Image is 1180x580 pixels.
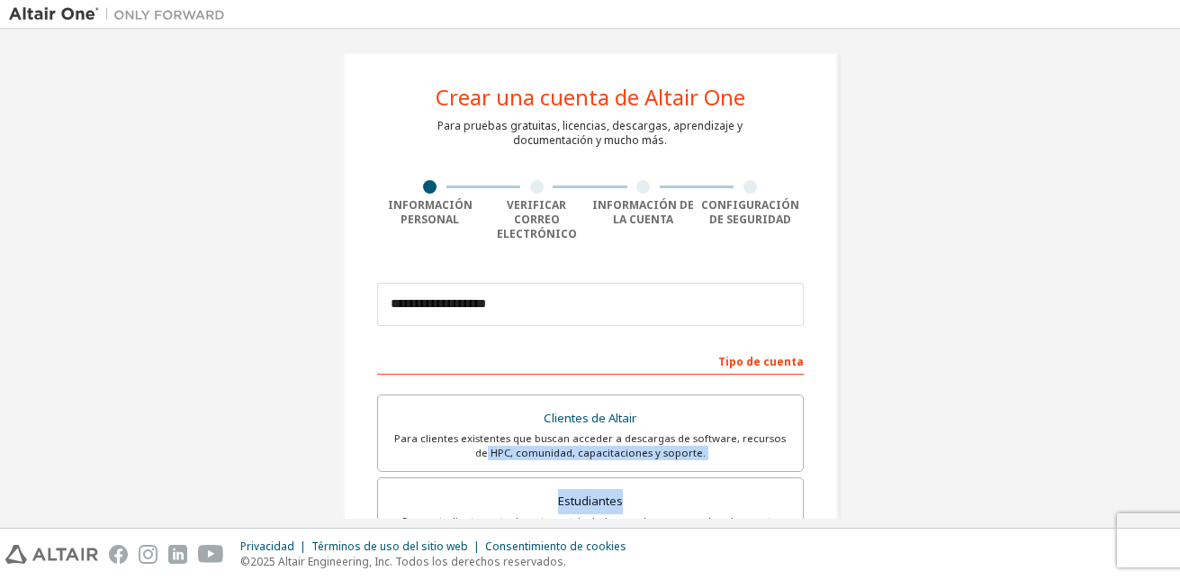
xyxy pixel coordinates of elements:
div: Clientes de Altair [389,406,792,431]
div: Verificar correo electrónico [483,198,590,241]
div: Tipo de cuenta [377,346,804,375]
div: Configuración de seguridad [697,198,804,227]
img: instagram.svg [139,545,158,564]
div: Para clientes existentes que buscan acceder a descargas de software, recursos de HPC, comunidad, ... [389,431,792,460]
p: © [240,554,637,569]
div: Información personal [377,198,484,227]
div: Consentimiento de cookies [485,539,637,554]
div: Crear una cuenta de Altair One [436,86,745,108]
div: Términos de uso del sitio web [311,539,485,554]
img: facebook.svg [109,545,128,564]
img: Altair Uno [9,5,234,23]
div: Estudiantes [389,489,792,514]
div: Privacidad [240,539,311,554]
img: altair_logo.svg [5,545,98,564]
div: Para estudiantes actualmente matriculados que buscan acceder al paquete gratuito Altair Student E... [389,514,792,543]
font: 2025 Altair Engineering, Inc. Todos los derechos reservados. [250,554,566,569]
div: Información de la cuenta [590,198,698,227]
img: youtube.svg [198,545,224,564]
div: Para pruebas gratuitas, licencias, descargas, aprendizaje y documentación y mucho más. [437,119,743,148]
img: linkedin.svg [168,545,187,564]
